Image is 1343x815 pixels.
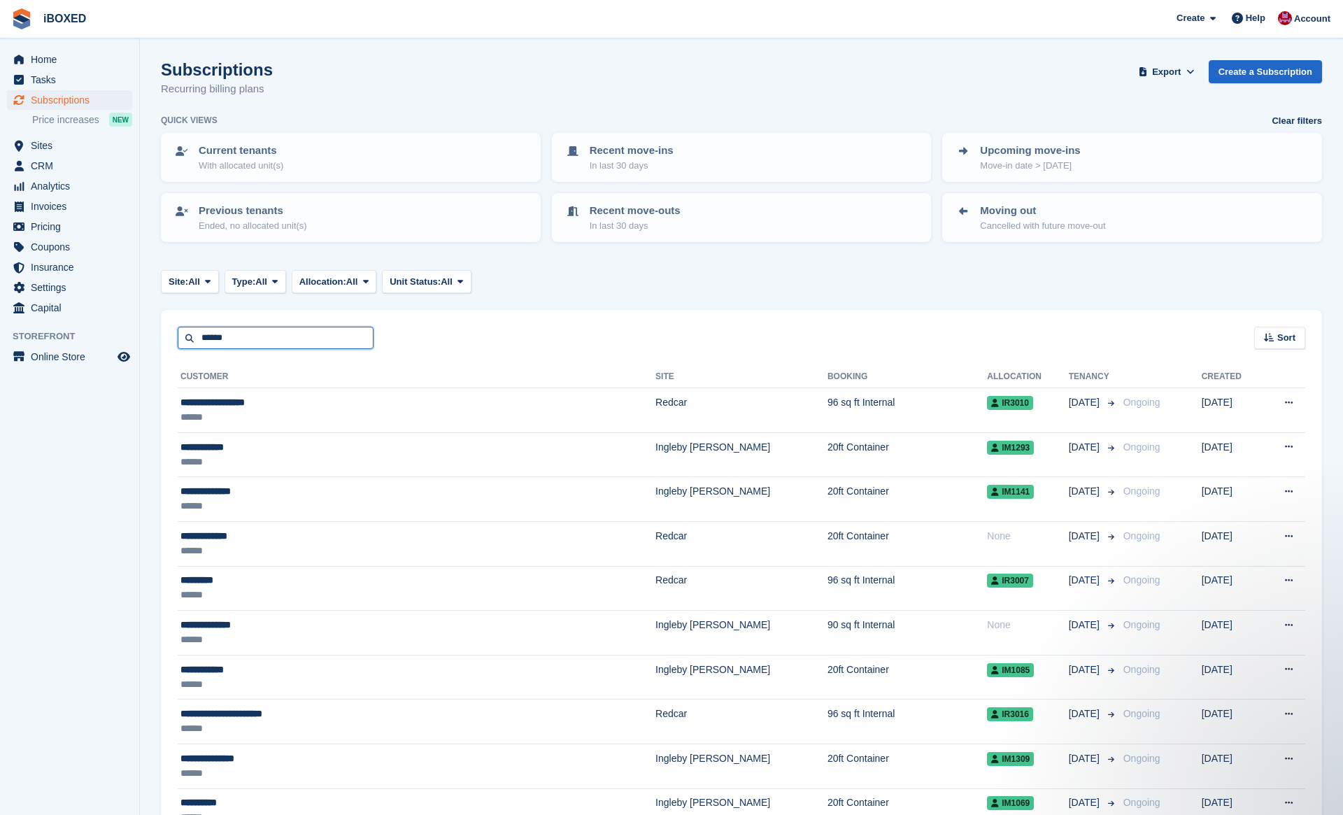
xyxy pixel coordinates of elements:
[1278,11,1292,25] img: Amanda Forder
[188,275,200,289] span: All
[1277,331,1295,345] span: Sort
[1069,662,1102,677] span: [DATE]
[987,618,1068,632] div: None
[299,275,346,289] span: Allocation:
[162,194,539,241] a: Previous tenants Ended, no allocated unit(s)
[1123,397,1160,408] span: Ongoing
[1202,477,1262,522] td: [DATE]
[944,134,1321,180] a: Upcoming move-ins Move-in date > [DATE]
[1069,795,1102,810] span: [DATE]
[13,329,139,343] span: Storefront
[987,574,1033,588] span: IR3007
[31,136,115,155] span: Sites
[827,655,987,700] td: 20ft Container
[1069,440,1102,455] span: [DATE]
[7,217,132,236] a: menu
[31,257,115,277] span: Insurance
[1246,11,1265,25] span: Help
[161,60,273,79] h1: Subscriptions
[1123,753,1160,764] span: Ongoing
[441,275,453,289] span: All
[827,521,987,566] td: 20ft Container
[655,655,827,700] td: Ingleby [PERSON_NAME]
[390,275,441,289] span: Unit Status:
[31,197,115,216] span: Invoices
[655,521,827,566] td: Redcar
[987,441,1034,455] span: IM1293
[7,257,132,277] a: menu
[1069,484,1102,499] span: [DATE]
[987,529,1068,544] div: None
[944,194,1321,241] a: Moving out Cancelled with future move-out
[1069,395,1102,410] span: [DATE]
[1202,432,1262,477] td: [DATE]
[590,159,674,173] p: In last 30 days
[980,219,1105,233] p: Cancelled with future move-out
[1123,797,1160,808] span: Ongoing
[38,7,92,30] a: iBOXED
[827,388,987,433] td: 96 sq ft Internal
[199,143,283,159] p: Current tenants
[590,219,681,233] p: In last 30 days
[655,366,827,388] th: Site
[827,432,987,477] td: 20ft Container
[7,90,132,110] a: menu
[31,156,115,176] span: CRM
[987,485,1034,499] span: IM1141
[1272,114,1322,128] a: Clear filters
[199,203,307,219] p: Previous tenants
[32,113,99,127] span: Price increases
[31,347,115,367] span: Online Store
[31,217,115,236] span: Pricing
[987,752,1034,766] span: IM1309
[292,270,377,293] button: Allocation: All
[7,347,132,367] a: menu
[827,700,987,744] td: 96 sq ft Internal
[987,396,1033,410] span: IR3010
[225,270,286,293] button: Type: All
[1152,65,1181,79] span: Export
[1123,708,1160,719] span: Ongoing
[1202,366,1262,388] th: Created
[31,278,115,297] span: Settings
[1202,655,1262,700] td: [DATE]
[1177,11,1205,25] span: Create
[987,366,1068,388] th: Allocation
[255,275,267,289] span: All
[1123,486,1160,497] span: Ongoing
[827,366,987,388] th: Booking
[382,270,471,293] button: Unit Status: All
[199,219,307,233] p: Ended, no allocated unit(s)
[827,566,987,611] td: 96 sq ft Internal
[31,176,115,196] span: Analytics
[7,237,132,257] a: menu
[1069,366,1118,388] th: Tenancy
[1069,529,1102,544] span: [DATE]
[1202,521,1262,566] td: [DATE]
[7,156,132,176] a: menu
[980,143,1080,159] p: Upcoming move-ins
[1202,611,1262,655] td: [DATE]
[31,50,115,69] span: Home
[987,663,1034,677] span: IM1085
[980,203,1105,219] p: Moving out
[980,159,1080,173] p: Move-in date > [DATE]
[1202,700,1262,744] td: [DATE]
[553,134,930,180] a: Recent move-ins In last 30 days
[1123,664,1160,675] span: Ongoing
[655,432,827,477] td: Ingleby [PERSON_NAME]
[161,114,218,127] h6: Quick views
[827,477,987,522] td: 20ft Container
[1123,530,1160,541] span: Ongoing
[1123,441,1160,453] span: Ongoing
[109,113,132,127] div: NEW
[1069,707,1102,721] span: [DATE]
[7,197,132,216] a: menu
[346,275,358,289] span: All
[1209,60,1322,83] a: Create a Subscription
[161,270,219,293] button: Site: All
[1069,573,1102,588] span: [DATE]
[169,275,188,289] span: Site:
[32,112,132,127] a: Price increases NEW
[1123,574,1160,586] span: Ongoing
